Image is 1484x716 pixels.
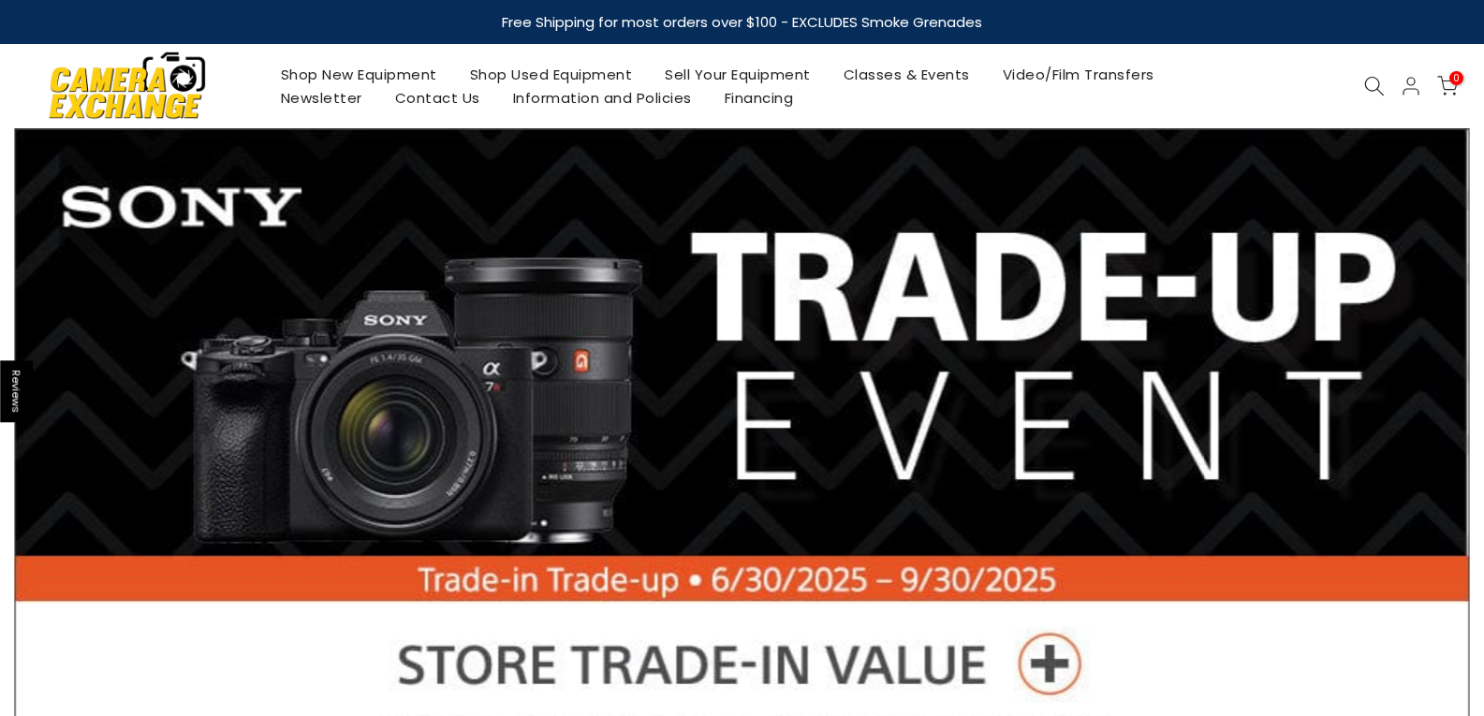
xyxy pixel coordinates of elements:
[264,86,378,110] a: Newsletter
[378,86,496,110] a: Contact Us
[708,86,810,110] a: Financing
[453,63,649,86] a: Shop Used Equipment
[496,86,708,110] a: Information and Policies
[827,63,986,86] a: Classes & Events
[502,12,982,32] strong: Free Shipping for most orders over $100 - EXCLUDES Smoke Grenades
[986,63,1170,86] a: Video/Film Transfers
[1449,71,1463,85] span: 0
[264,63,453,86] a: Shop New Equipment
[1437,76,1458,96] a: 0
[649,63,828,86] a: Sell Your Equipment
